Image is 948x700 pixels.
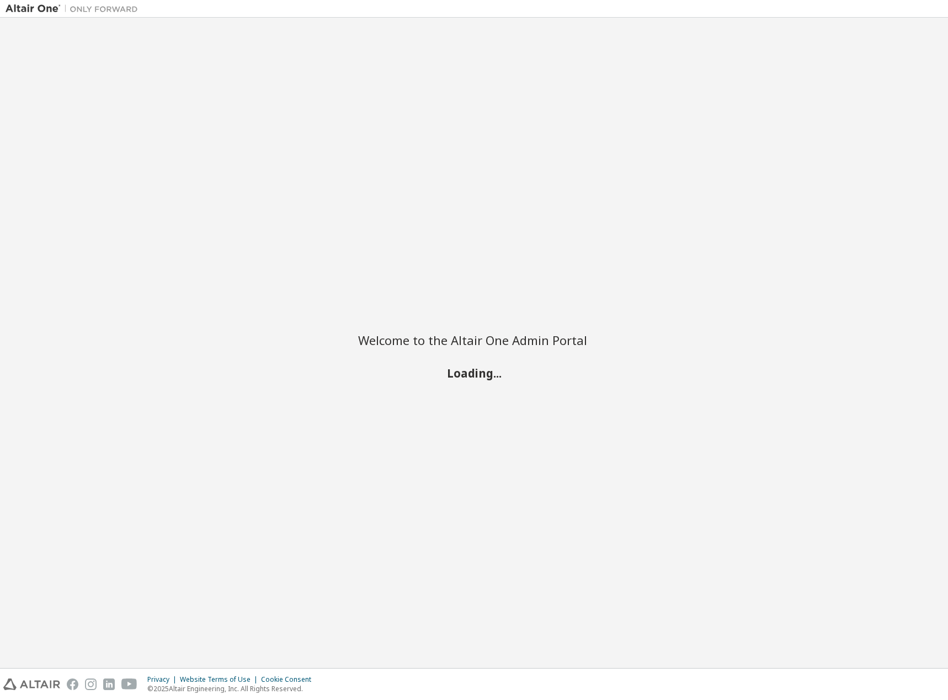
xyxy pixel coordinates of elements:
[147,684,318,693] p: © 2025 Altair Engineering, Inc. All Rights Reserved.
[67,679,78,690] img: facebook.svg
[180,675,261,684] div: Website Terms of Use
[103,679,115,690] img: linkedin.svg
[261,675,318,684] div: Cookie Consent
[85,679,97,690] img: instagram.svg
[121,679,137,690] img: youtube.svg
[358,366,590,380] h2: Loading...
[358,332,590,348] h2: Welcome to the Altair One Admin Portal
[6,3,143,14] img: Altair One
[147,675,180,684] div: Privacy
[3,679,60,690] img: altair_logo.svg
